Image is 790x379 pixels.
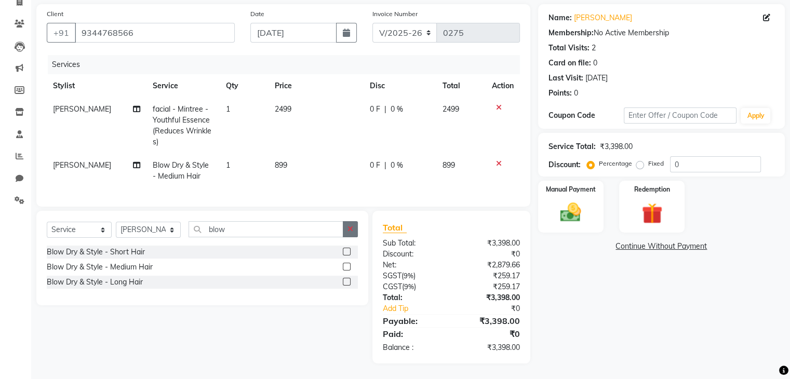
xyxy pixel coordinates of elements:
label: Manual Payment [546,185,596,194]
div: 0 [593,58,597,69]
span: CGST [383,282,402,291]
div: Balance : [375,342,451,353]
span: [PERSON_NAME] [53,160,111,170]
button: +91 [47,23,76,43]
div: ₹3,398.00 [451,238,528,249]
th: Qty [220,74,269,98]
th: Service [146,74,220,98]
input: Enter Offer / Coupon Code [624,107,737,124]
div: Blow Dry & Style - Long Hair [47,277,143,288]
span: 0 % [391,160,403,171]
div: Net: [375,260,451,270]
div: Blow Dry & Style - Medium Hair [47,262,153,273]
span: Total [383,222,407,233]
div: Last Visit: [548,73,583,84]
div: ₹0 [451,249,528,260]
th: Action [486,74,520,98]
div: ₹3,398.00 [451,315,528,327]
div: Total: [375,292,451,303]
span: 899 [443,160,455,170]
div: ₹259.17 [451,281,528,292]
th: Price [269,74,364,98]
span: | [384,104,386,115]
div: [DATE] [585,73,608,84]
div: ₹3,398.00 [451,292,528,303]
span: 2499 [443,104,459,114]
span: [PERSON_NAME] [53,104,111,114]
div: Discount: [375,249,451,260]
div: Points: [548,88,572,99]
a: Add Tip [375,303,464,314]
label: Client [47,9,63,19]
div: Coupon Code [548,110,624,121]
img: _cash.svg [554,200,587,224]
span: Blow Dry & Style - Medium Hair [153,160,209,181]
div: 0 [574,88,578,99]
div: Card on file: [548,58,591,69]
div: Sub Total: [375,238,451,249]
div: Paid: [375,328,451,340]
input: Search or Scan [189,221,343,237]
span: 0 F [370,104,380,115]
label: Redemption [634,185,670,194]
label: Invoice Number [372,9,418,19]
span: 9% [404,282,414,291]
div: Total Visits: [548,43,590,53]
div: Name: [548,12,572,23]
div: Payable: [375,315,451,327]
th: Disc [364,74,436,98]
span: 0 F [370,160,380,171]
span: 1 [226,104,230,114]
span: 2499 [275,104,291,114]
th: Stylist [47,74,146,98]
div: Blow Dry & Style - Short Hair [47,247,145,258]
span: 899 [275,160,287,170]
div: ₹0 [464,303,527,314]
div: ₹3,398.00 [600,141,633,152]
a: Continue Without Payment [540,241,783,252]
button: Apply [741,108,770,124]
label: Date [250,9,264,19]
div: ₹259.17 [451,270,528,281]
div: ₹3,398.00 [451,342,528,353]
span: facial - Mintree - Youthful Essence (Reduces Wrinkles) [153,104,211,146]
div: ₹0 [451,328,528,340]
div: ₹2,879.66 [451,260,528,270]
span: 0 % [391,104,403,115]
span: | [384,160,386,171]
div: No Active Membership [548,28,774,38]
div: Membership: [548,28,594,38]
label: Fixed [648,159,664,168]
label: Percentage [599,159,632,168]
div: Service Total: [548,141,596,152]
div: ( ) [375,281,451,292]
div: Discount: [548,159,581,170]
div: Services [48,55,528,74]
span: SGST [383,271,401,280]
span: 9% [404,272,413,280]
div: 2 [592,43,596,53]
img: _gift.svg [635,200,669,226]
span: 1 [226,160,230,170]
div: ( ) [375,270,451,281]
input: Search by Name/Mobile/Email/Code [75,23,235,43]
a: [PERSON_NAME] [574,12,632,23]
th: Total [436,74,486,98]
